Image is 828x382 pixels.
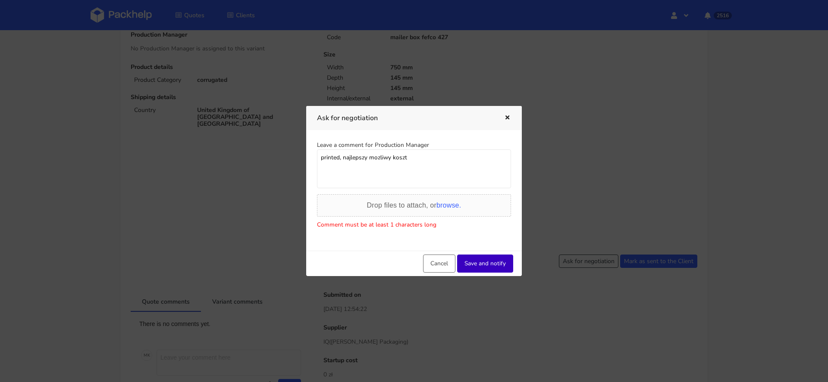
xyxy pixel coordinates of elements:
[317,220,511,230] p: Comment must be at least 1 characters long
[423,255,455,273] button: Cancel
[457,255,513,273] button: Save and notify
[436,202,461,209] span: browse.
[367,202,461,209] span: Drop files to attach, or
[317,141,511,149] div: Leave a comment for Production Manager
[317,112,491,124] h3: Ask for negotiation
